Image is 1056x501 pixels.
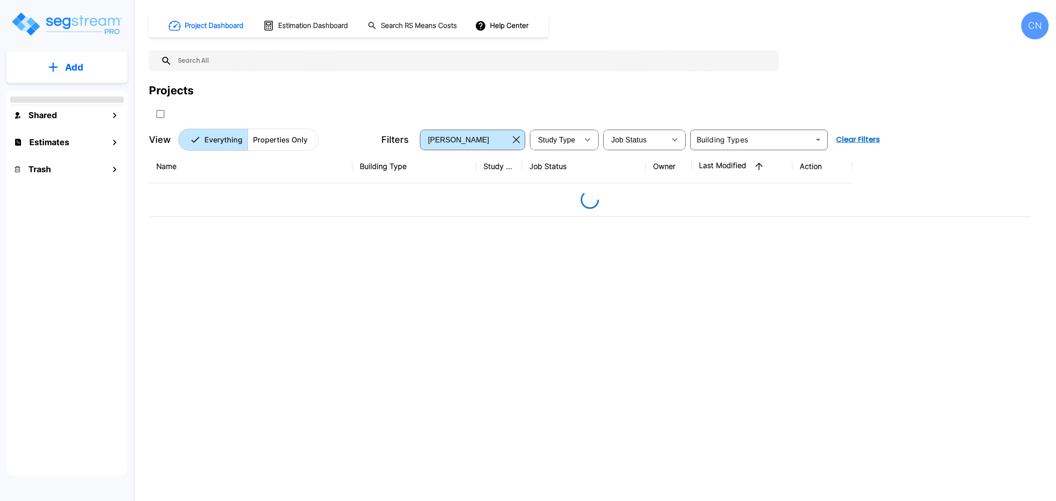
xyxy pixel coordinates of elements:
h1: Shared [28,109,57,121]
th: Name [149,150,352,183]
span: Study Type [538,136,575,144]
button: Project Dashboard [165,16,248,36]
th: Owner [646,150,692,183]
div: Select [422,127,509,152]
h1: Estimation Dashboard [278,21,348,31]
h1: Estimates [29,136,69,148]
p: Everything [204,134,242,145]
button: Search RS Means Costs [364,17,462,35]
th: Last Modified [692,150,792,183]
p: View [149,133,171,147]
div: CN [1021,12,1049,39]
th: Study Type [476,150,522,183]
button: Everything [178,129,248,151]
p: Properties Only [253,134,308,145]
th: Job Status [522,150,646,183]
button: Clear Filters [832,131,884,149]
h1: Project Dashboard [185,21,243,31]
input: Building Types [693,133,810,146]
th: Action [792,150,852,183]
button: Help Center [473,17,532,34]
input: Search All [172,50,774,71]
p: Filters [381,133,409,147]
h1: Search RS Means Costs [381,21,457,31]
div: Platform [178,129,319,151]
p: Add [65,60,83,74]
th: Building Type [352,150,476,183]
h1: Trash [28,163,51,175]
img: Logo [11,11,123,37]
button: Estimation Dashboard [259,16,353,35]
span: Job Status [611,136,647,144]
div: Select [605,127,665,152]
button: SelectAll [151,105,170,123]
button: Add [6,54,127,81]
button: Properties Only [247,129,319,151]
div: Select [532,127,578,152]
div: Projects [149,82,193,99]
button: Open [812,133,825,146]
